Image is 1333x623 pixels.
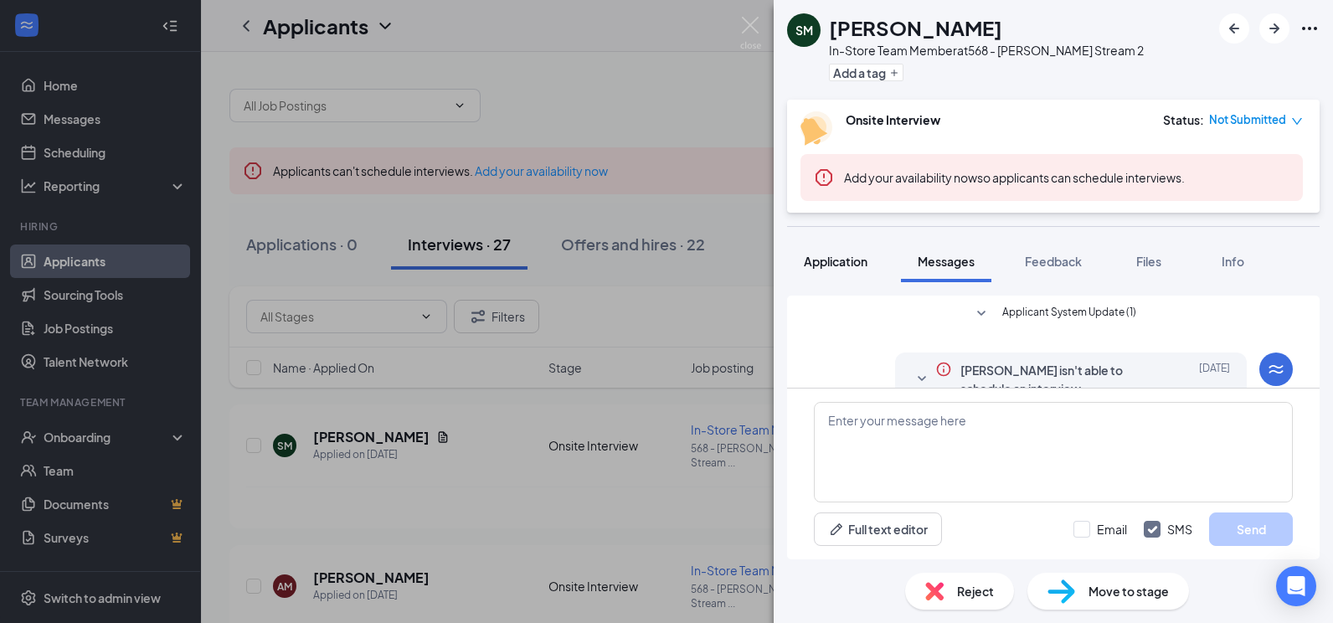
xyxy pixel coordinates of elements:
[1222,254,1244,269] span: Info
[846,112,940,127] b: Onsite Interview
[1300,18,1320,39] svg: Ellipses
[814,512,942,546] button: Full text editorPen
[971,304,991,324] svg: SmallChevronDown
[1025,254,1082,269] span: Feedback
[912,369,932,389] svg: SmallChevronDown
[960,361,1155,398] span: [PERSON_NAME] isn't able to schedule an interview.
[1291,116,1303,127] span: down
[1266,359,1286,379] svg: WorkstreamLogo
[829,42,1144,59] div: In-Store Team Member at 568 - [PERSON_NAME] Stream 2
[1002,304,1136,324] span: Applicant System Update (1)
[1089,582,1169,600] span: Move to stage
[1264,18,1284,39] svg: ArrowRight
[935,361,952,378] svg: Info
[1259,13,1289,44] button: ArrowRight
[814,167,834,188] svg: Error
[1224,18,1244,39] svg: ArrowLeftNew
[829,64,903,81] button: PlusAdd a tag
[795,22,813,39] div: SM
[918,254,975,269] span: Messages
[971,304,1136,324] button: SmallChevronDownApplicant System Update (1)
[1219,13,1249,44] button: ArrowLeftNew
[1276,566,1316,606] div: Open Intercom Messenger
[1209,512,1293,546] button: Send
[829,13,1002,42] h1: [PERSON_NAME]
[1163,111,1204,128] div: Status :
[1209,111,1286,128] span: Not Submitted
[844,169,977,186] button: Add your availability now
[1199,361,1230,398] span: [DATE]
[889,68,899,78] svg: Plus
[844,170,1185,185] span: so applicants can schedule interviews.
[828,521,845,538] svg: Pen
[957,582,994,600] span: Reject
[1136,254,1161,269] span: Files
[804,254,867,269] span: Application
